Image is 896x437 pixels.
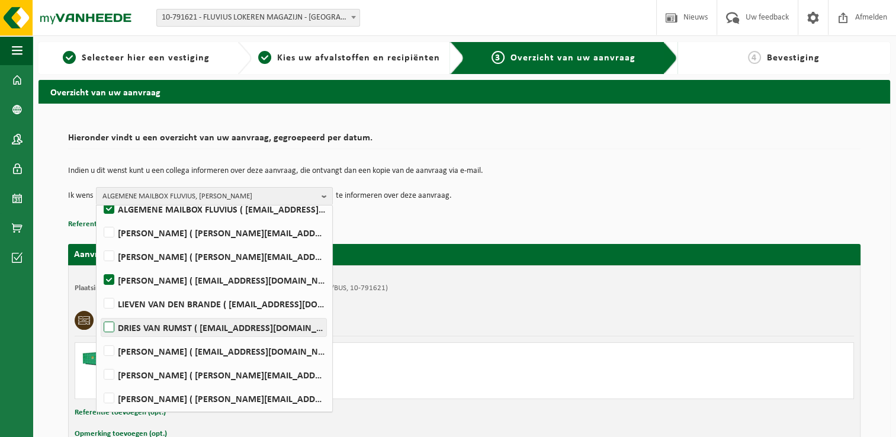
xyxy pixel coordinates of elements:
[96,187,333,205] button: ALGEMENE MAILBOX FLUVIUS, [PERSON_NAME]
[101,319,326,336] label: DRIES VAN RUMST ( [EMAIL_ADDRESS][DOMAIN_NAME] )
[63,51,76,64] span: 1
[101,295,326,313] label: LIEVEN VAN DEN BRANDE ( [EMAIL_ADDRESS][DOMAIN_NAME] )
[68,217,159,232] button: Referentie toevoegen (opt.)
[492,51,505,64] span: 3
[510,53,635,63] span: Overzicht van uw aanvraag
[101,200,326,218] label: ALGEMENE MAILBOX FLUVIUS ( [EMAIL_ADDRESS][DOMAIN_NAME] )
[68,167,860,175] p: Indien u dit wenst kunt u een collega informeren over deze aanvraag, die ontvangt dan een kopie v...
[277,53,440,63] span: Kies uw afvalstoffen en recipiënten
[336,187,452,205] p: te informeren over deze aanvraag.
[81,349,117,367] img: HK-XC-30-GN-00.png
[74,250,163,259] strong: Aanvraag voor [DATE]
[748,51,761,64] span: 4
[68,187,93,205] p: Ik wens
[101,224,326,242] label: [PERSON_NAME] ( [PERSON_NAME][EMAIL_ADDRESS][DOMAIN_NAME] )
[38,80,890,103] h2: Overzicht van uw aanvraag
[157,9,359,26] span: 10-791621 - FLUVIUS LOKEREN MAGAZIJN - LOKEREN
[101,366,326,384] label: [PERSON_NAME] ( [PERSON_NAME][EMAIL_ADDRESS][DOMAIN_NAME] )
[258,51,271,64] span: 2
[44,51,228,65] a: 1Selecteer hier een vestiging
[101,342,326,360] label: [PERSON_NAME] ( [EMAIL_ADDRESS][DOMAIN_NAME] )
[82,53,210,63] span: Selecteer hier een vestiging
[101,248,326,265] label: [PERSON_NAME] ( [PERSON_NAME][EMAIL_ADDRESS][DOMAIN_NAME] )
[258,51,441,65] a: 2Kies uw afvalstoffen en recipiënten
[767,53,820,63] span: Bevestiging
[102,188,317,205] span: ALGEMENE MAILBOX FLUVIUS, [PERSON_NAME]
[156,9,360,27] span: 10-791621 - FLUVIUS LOKEREN MAGAZIJN - LOKEREN
[75,284,126,292] strong: Plaatsingsadres:
[101,390,326,407] label: [PERSON_NAME] ( [PERSON_NAME][EMAIL_ADDRESS][DOMAIN_NAME] )
[75,405,166,420] button: Referentie toevoegen (opt.)
[101,271,326,289] label: [PERSON_NAME] ( [EMAIL_ADDRESS][DOMAIN_NAME] )
[68,133,860,149] h2: Hieronder vindt u een overzicht van uw aanvraag, gegroepeerd per datum.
